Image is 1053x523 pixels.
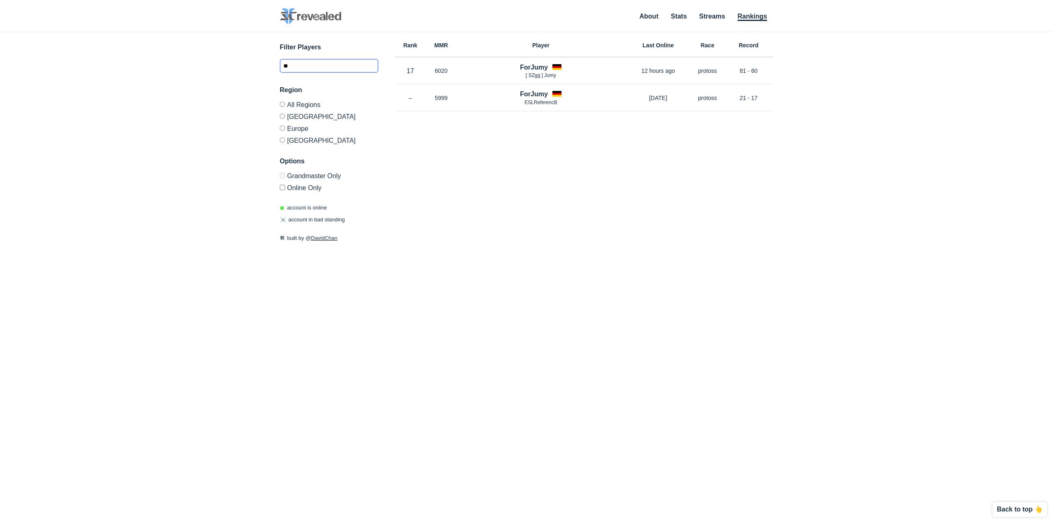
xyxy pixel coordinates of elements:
img: SC2 Revealed [280,8,341,24]
p: 12 hours ago [625,67,691,75]
h4: ForJumy [520,89,548,99]
p: 81 - 60 [724,67,773,75]
h6: Player [457,42,625,48]
label: Only Show accounts currently in Grandmaster [280,173,378,181]
label: [GEOGRAPHIC_DATA] [280,134,378,144]
label: Only show accounts currently laddering [280,181,378,191]
input: Grandmaster Only [280,173,285,178]
p: 6020 [426,67,457,75]
input: [GEOGRAPHIC_DATA] [280,114,285,119]
p: 17 [395,66,426,76]
input: All Regions [280,102,285,107]
label: All Regions [280,102,378,110]
span: [ SZgg ] Jumy [526,72,556,78]
a: Streams [699,13,725,20]
p: 5999 [426,94,457,102]
a: About [640,13,659,20]
p: [DATE] [625,94,691,102]
p: built by @ [280,234,378,242]
h4: ForJumy [520,63,548,72]
h3: Region [280,85,378,95]
input: Europe [280,126,285,131]
span: ☠️ [280,216,286,223]
h3: Options [280,156,378,166]
label: [GEOGRAPHIC_DATA] [280,110,378,122]
p: account is online [280,204,327,212]
label: Europe [280,122,378,134]
h3: Filter Players [280,42,378,52]
p: Back to top 👆 [997,506,1043,513]
a: Stats [671,13,687,20]
p: 21 - 17 [724,94,773,102]
p: protoss [691,94,724,102]
a: DavidChan [311,235,337,241]
input: Online Only [280,185,285,190]
span: ◉ [280,205,284,211]
span: ESLReferencB [524,100,557,105]
h6: Race [691,42,724,48]
p: protoss [691,67,724,75]
h6: Last Online [625,42,691,48]
h6: Rank [395,42,426,48]
input: [GEOGRAPHIC_DATA] [280,137,285,143]
h6: MMR [426,42,457,48]
a: Rankings [738,13,767,21]
h6: Record [724,42,773,48]
p: – [395,94,426,102]
p: account in bad standing [280,216,345,224]
span: 🛠 [280,235,285,241]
